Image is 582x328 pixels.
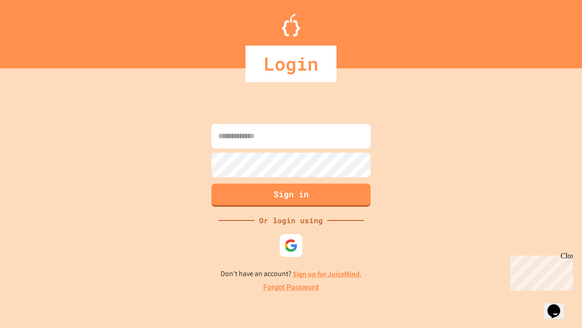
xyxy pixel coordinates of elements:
a: Sign up for JuiceMind. [293,269,362,279]
div: Chat with us now!Close [4,4,63,58]
a: Forgot Password [263,282,319,293]
p: Don't have an account? [221,268,362,280]
iframe: chat widget [544,292,573,319]
img: Logo.svg [282,14,300,36]
div: Login [246,46,336,82]
img: google-icon.svg [284,239,298,252]
div: Or login using [255,215,327,226]
button: Sign in [211,184,371,207]
iframe: chat widget [507,252,573,291]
